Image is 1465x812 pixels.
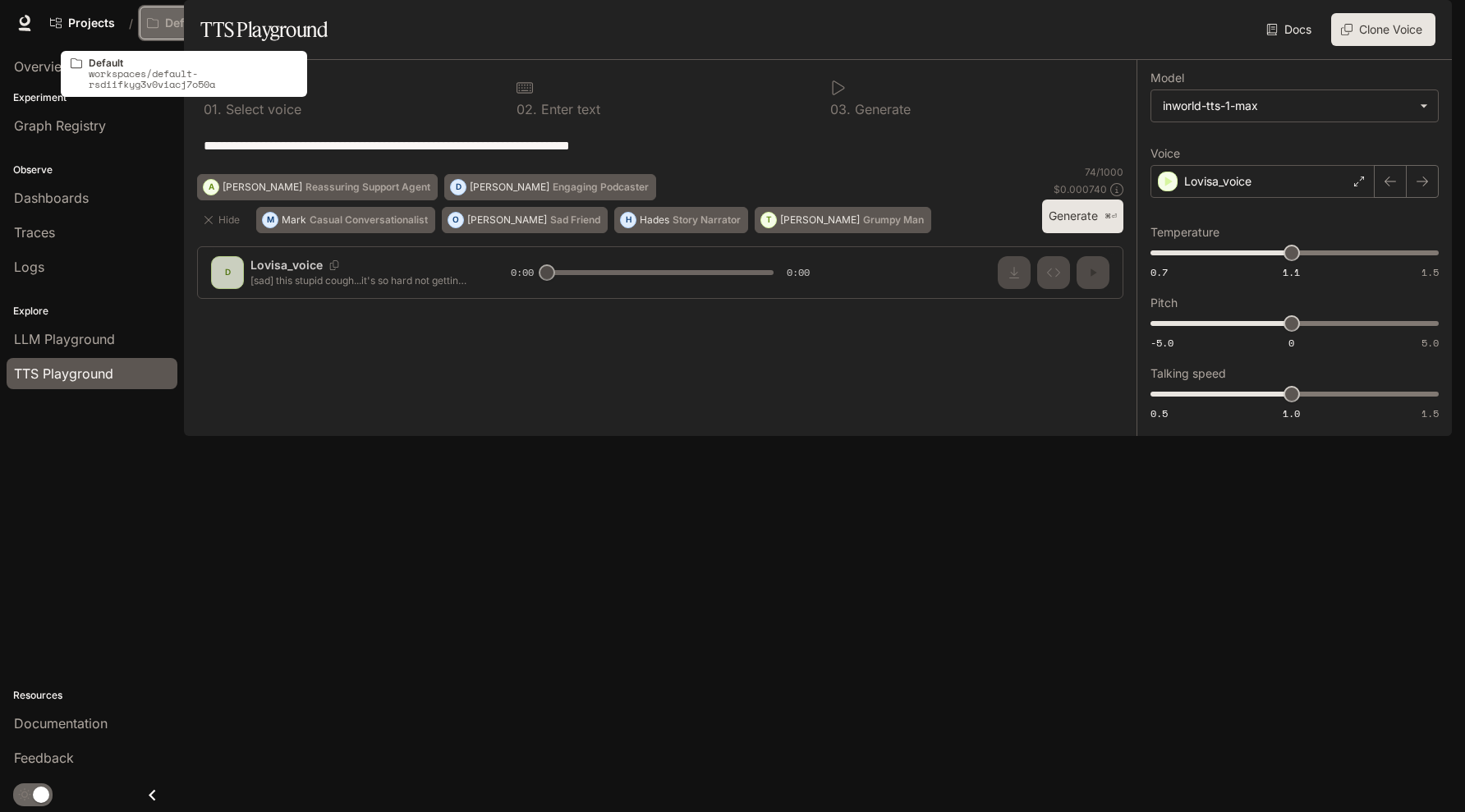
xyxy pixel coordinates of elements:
[223,182,302,192] p: [PERSON_NAME]
[1085,165,1123,179] p: 74 / 1000
[68,16,115,30] span: Projects
[1184,173,1251,190] p: Lovisa_voice
[673,215,741,225] p: Story Narrator
[640,215,669,225] p: Hades
[761,207,776,233] div: T
[537,103,600,116] p: Enter text
[256,207,435,233] button: MMarkCasual Conversationalist
[517,103,537,116] p: 0 2 .
[1104,212,1117,222] p: ⌘⏎
[282,215,306,225] p: Mark
[442,207,608,233] button: O[PERSON_NAME]Sad Friend
[621,207,636,233] div: H
[310,215,428,225] p: Casual Conversationalist
[1283,406,1300,420] span: 1.0
[1054,182,1107,196] p: $ 0.000740
[1288,336,1294,350] span: 0
[1150,336,1173,350] span: -5.0
[89,57,297,68] p: Default
[467,215,547,225] p: [PERSON_NAME]
[755,207,931,233] button: T[PERSON_NAME]Grumpy Man
[140,7,231,39] button: Open workspace menu
[1150,406,1168,420] span: 0.5
[1421,336,1439,350] span: 5.0
[197,174,438,200] button: A[PERSON_NAME]Reassuring Support Agent
[1042,200,1123,233] button: Generate⌘⏎
[1150,368,1226,379] p: Talking speed
[448,207,463,233] div: O
[444,174,656,200] button: D[PERSON_NAME]Engaging Podcaster
[222,103,301,116] p: Select voice
[550,215,600,225] p: Sad Friend
[1283,265,1300,279] span: 1.1
[1263,13,1318,46] a: Docs
[553,182,649,192] p: Engaging Podcaster
[89,68,297,89] p: workspaces/default-rsdiifkyg3v0viacj7o50a
[1331,13,1435,46] button: Clone Voice
[1151,90,1438,122] div: inworld-tts-1-max
[165,16,205,30] p: Default
[1150,148,1180,159] p: Voice
[780,215,860,225] p: [PERSON_NAME]
[43,7,122,39] a: Go to projects
[1150,72,1184,84] p: Model
[830,103,851,116] p: 0 3 .
[614,207,748,233] button: HHadesStory Narrator
[204,174,218,200] div: A
[197,207,250,233] button: Hide
[1150,227,1219,238] p: Temperature
[122,15,140,32] div: /
[863,215,924,225] p: Grumpy Man
[1150,265,1168,279] span: 0.7
[1421,406,1439,420] span: 1.5
[451,174,466,200] div: D
[1163,98,1412,114] div: inworld-tts-1-max
[1421,265,1439,279] span: 1.5
[305,182,430,192] p: Reassuring Support Agent
[1150,297,1178,309] p: Pitch
[204,103,222,116] p: 0 1 .
[200,13,328,46] h1: TTS Playground
[263,207,278,233] div: M
[851,103,911,116] p: Generate
[470,182,549,192] p: [PERSON_NAME]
